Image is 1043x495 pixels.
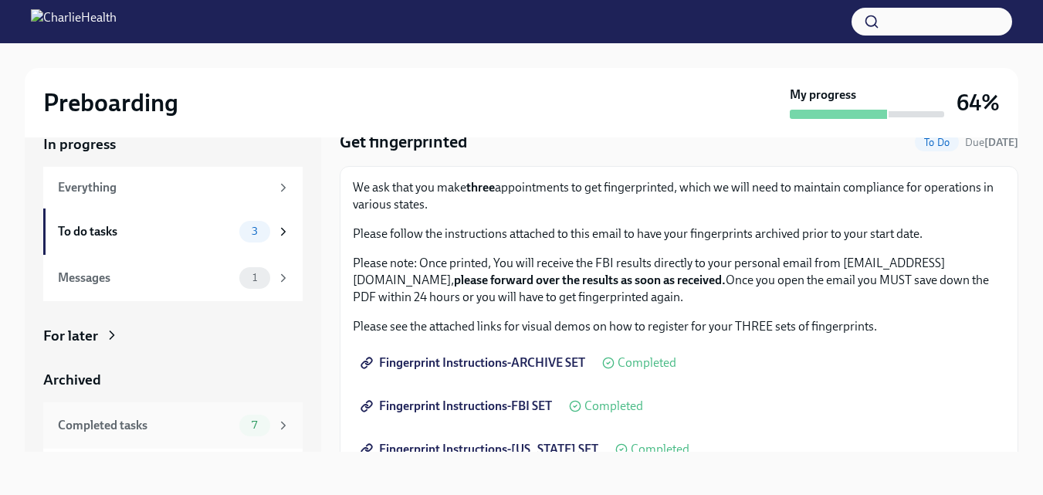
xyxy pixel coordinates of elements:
[353,434,609,465] a: Fingerprint Instructions-[US_STATE] SET
[43,167,303,209] a: Everything
[364,398,552,414] span: Fingerprint Instructions-FBI SET
[790,86,856,103] strong: My progress
[43,209,303,255] a: To do tasks3
[353,318,1005,335] p: Please see the attached links for visual demos on how to register for your THREE sets of fingerpr...
[984,136,1018,149] strong: [DATE]
[353,348,596,378] a: Fingerprint Instructions-ARCHIVE SET
[454,273,726,287] strong: please forward over the results as soon as received.
[58,223,233,240] div: To do tasks
[43,402,303,449] a: Completed tasks7
[618,357,676,369] span: Completed
[43,87,178,118] h2: Preboarding
[631,443,689,456] span: Completed
[353,225,1005,242] p: Please follow the instructions attached to this email to have your fingerprints archived prior to...
[43,255,303,301] a: Messages1
[965,135,1018,150] span: September 10th, 2025 09:00
[243,272,266,283] span: 1
[43,326,303,346] a: For later
[466,180,495,195] strong: three
[957,89,1000,117] h3: 64%
[915,137,959,148] span: To Do
[353,179,1005,213] p: We ask that you make appointments to get fingerprinted, which we will need to maintain compliance...
[965,136,1018,149] span: Due
[340,131,467,154] h4: Get fingerprinted
[353,255,1005,306] p: Please note: Once printed, You will receive the FBI results directly to your personal email from ...
[43,134,303,154] a: In progress
[364,442,598,457] span: Fingerprint Instructions-[US_STATE] SET
[584,400,643,412] span: Completed
[242,225,267,237] span: 3
[242,419,266,431] span: 7
[43,370,303,390] a: Archived
[43,326,98,346] div: For later
[364,355,585,371] span: Fingerprint Instructions-ARCHIVE SET
[31,9,117,34] img: CharlieHealth
[58,179,270,196] div: Everything
[353,391,563,422] a: Fingerprint Instructions-FBI SET
[58,270,233,286] div: Messages
[58,417,233,434] div: Completed tasks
